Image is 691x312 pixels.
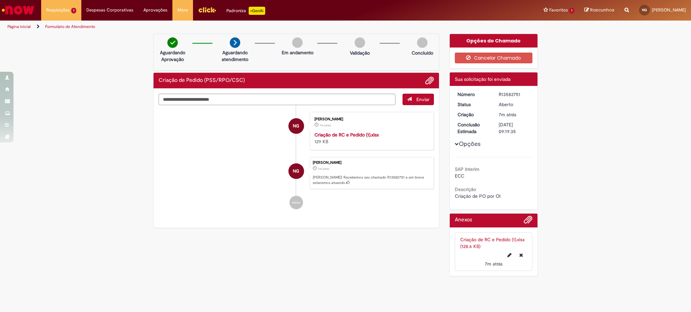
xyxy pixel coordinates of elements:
[159,157,434,189] li: Natane Pereira Gomes
[416,96,430,102] span: Enviar
[71,8,76,13] span: 1
[159,77,245,84] h2: Criação de Pedido (PSS/RPO/CSC) Histórico de tíquete
[452,121,494,135] dt: Conclusão Estimada
[167,37,178,48] img: check-circle-green.png
[452,91,494,98] dt: Número
[642,8,647,12] span: NG
[159,105,434,216] ul: Histórico de tíquete
[403,94,434,105] button: Enviar
[320,123,331,127] span: 7m atrás
[226,7,265,15] div: Padroniza
[143,7,167,13] span: Aprovações
[455,217,472,223] h2: Anexos
[1,3,35,17] img: ServiceNow
[455,53,533,63] button: Cancelar Chamado
[455,193,500,199] span: Criação de PO por OI
[412,50,433,56] p: Concluído
[159,94,395,105] textarea: Digite sua mensagem aqui...
[7,24,31,29] a: Página inicial
[45,24,95,29] a: Formulário de Atendimento
[198,5,216,15] img: click_logo_yellow_360x200.png
[503,250,516,260] button: Editar nome de arquivo Criação de RC e Pedido (1).xlsx
[452,101,494,108] dt: Status
[485,261,502,267] span: 7m atrás
[288,118,304,134] div: Natane Pereira Gomes
[499,101,530,108] div: Aberto
[350,50,370,56] p: Validação
[318,167,329,171] time: 30/09/2025 16:19:31
[230,37,240,48] img: arrow-next.png
[455,76,510,82] span: Sua solicitação foi enviada
[5,21,455,33] ul: Trilhas de página
[524,215,532,227] button: Adicionar anexos
[499,111,530,118] div: 30/09/2025 16:19:31
[455,173,464,179] span: ECC
[450,34,538,48] div: Opções do Chamado
[282,49,313,56] p: Em andamento
[652,7,686,13] span: [PERSON_NAME]
[355,37,365,48] img: img-circle-grey.png
[292,37,303,48] img: img-circle-grey.png
[86,7,133,13] span: Despesas Corporativas
[485,261,502,267] time: 30/09/2025 16:19:17
[293,163,299,179] span: NG
[569,8,574,13] span: 1
[417,37,427,48] img: img-circle-grey.png
[314,132,379,138] a: Criação de RC e Pedido (1).xlsx
[320,123,331,127] time: 30/09/2025 16:19:17
[318,167,329,171] span: 7m atrás
[455,166,479,172] b: SAP Interim
[584,7,614,13] a: Rascunhos
[313,175,430,185] p: [PERSON_NAME]! Recebemos seu chamado R13582751 e em breve estaremos atuando.
[314,117,427,121] div: [PERSON_NAME]
[293,118,299,134] span: NG
[549,7,568,13] span: Favoritos
[460,237,525,249] a: Criação de RC e Pedido (1).xlsx (128.6 KB)
[455,186,476,192] b: Descrição
[46,7,70,13] span: Requisições
[425,76,434,85] button: Adicionar anexos
[177,7,188,13] span: More
[590,7,614,13] span: Rascunhos
[515,250,527,260] button: Excluir Criação de RC e Pedido (1).xlsx
[499,91,530,98] div: R13582751
[249,7,265,15] p: +GenAi
[499,121,530,135] div: [DATE] 09:19:35
[499,112,516,118] span: 7m atrás
[156,49,189,63] p: Aguardando Aprovação
[452,111,494,118] dt: Criação
[314,131,427,145] div: 129 KB
[499,112,516,118] time: 30/09/2025 16:19:31
[288,163,304,179] div: Natane Pereira Gomes
[313,161,430,165] div: [PERSON_NAME]
[219,49,251,63] p: Aguardando atendimento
